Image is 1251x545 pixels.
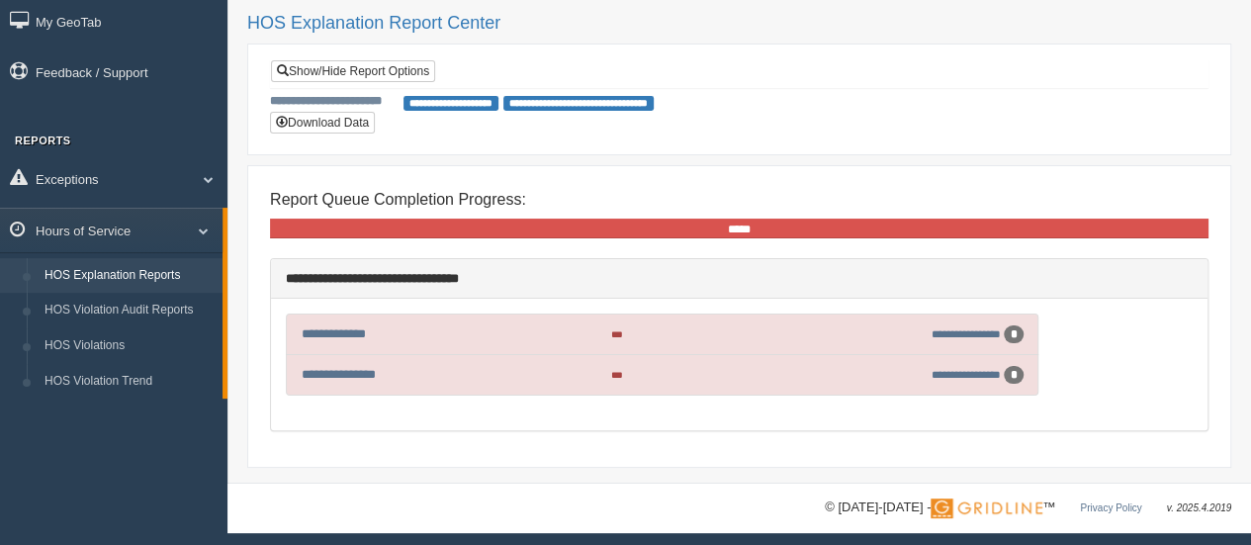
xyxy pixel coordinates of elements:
[36,328,223,364] a: HOS Violations
[1167,502,1231,513] span: v. 2025.4.2019
[1080,502,1141,513] a: Privacy Policy
[36,293,223,328] a: HOS Violation Audit Reports
[247,14,1231,34] h2: HOS Explanation Report Center
[931,499,1042,518] img: Gridline
[270,191,1208,209] h4: Report Queue Completion Progress:
[36,258,223,294] a: HOS Explanation Reports
[36,364,223,400] a: HOS Violation Trend
[270,112,375,134] button: Download Data
[271,60,435,82] a: Show/Hide Report Options
[825,498,1231,518] div: © [DATE]-[DATE] - ™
